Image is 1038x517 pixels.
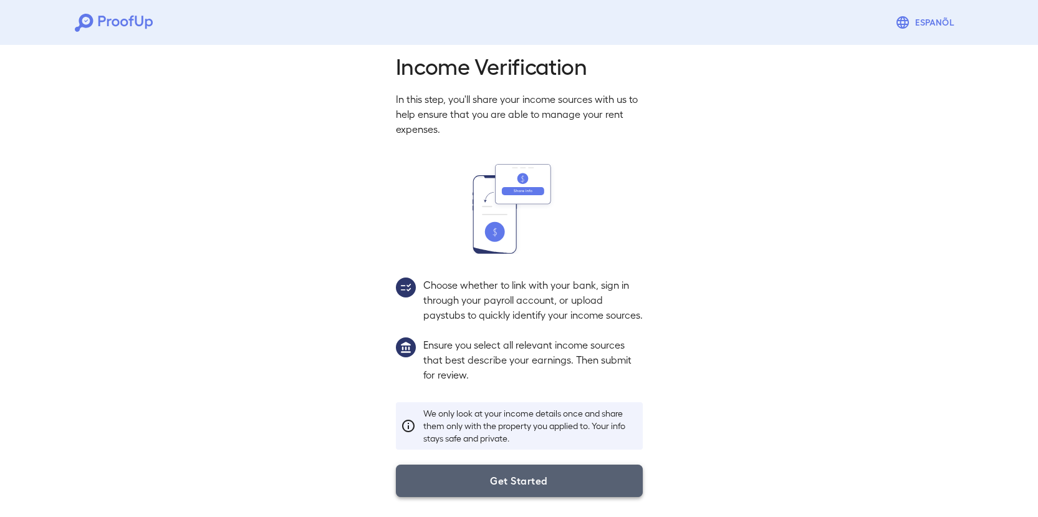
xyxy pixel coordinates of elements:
[473,164,566,254] img: transfer_money.svg
[396,465,643,497] button: Get Started
[423,407,638,445] p: We only look at your income details once and share them only with the property you applied to. Yo...
[396,52,643,79] h2: Income Verification
[423,337,643,382] p: Ensure you select all relevant income sources that best describe your earnings. Then submit for r...
[890,10,963,35] button: Espanõl
[396,278,416,297] img: group2.svg
[396,337,416,357] img: group1.svg
[396,92,643,137] p: In this step, you'll share your income sources with us to help ensure that you are able to manage...
[423,278,643,322] p: Choose whether to link with your bank, sign in through your payroll account, or upload paystubs t...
